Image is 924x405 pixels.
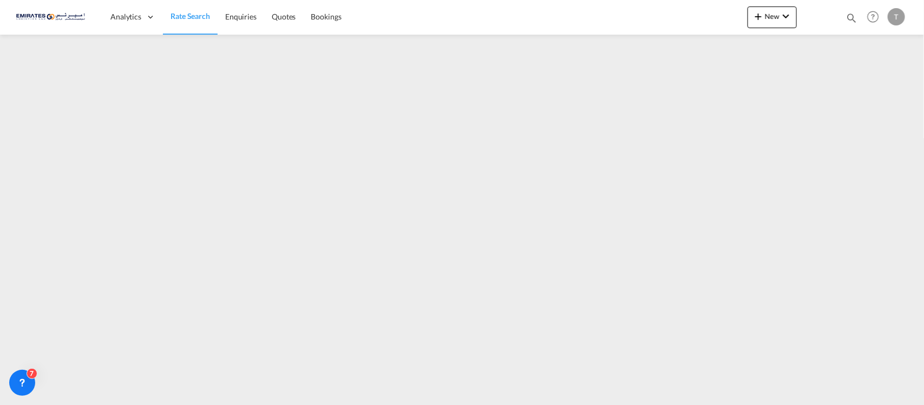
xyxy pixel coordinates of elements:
[272,12,296,21] span: Quotes
[225,12,257,21] span: Enquiries
[846,12,857,24] md-icon: icon-magnify
[888,8,905,25] div: T
[864,8,882,26] span: Help
[16,5,89,29] img: c67187802a5a11ec94275b5db69a26e6.png
[846,12,857,28] div: icon-magnify
[171,11,210,21] span: Rate Search
[110,11,141,22] span: Analytics
[748,6,797,28] button: icon-plus 400-fgNewicon-chevron-down
[779,10,792,23] md-icon: icon-chevron-down
[311,12,342,21] span: Bookings
[752,12,792,21] span: New
[864,8,888,27] div: Help
[752,10,765,23] md-icon: icon-plus 400-fg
